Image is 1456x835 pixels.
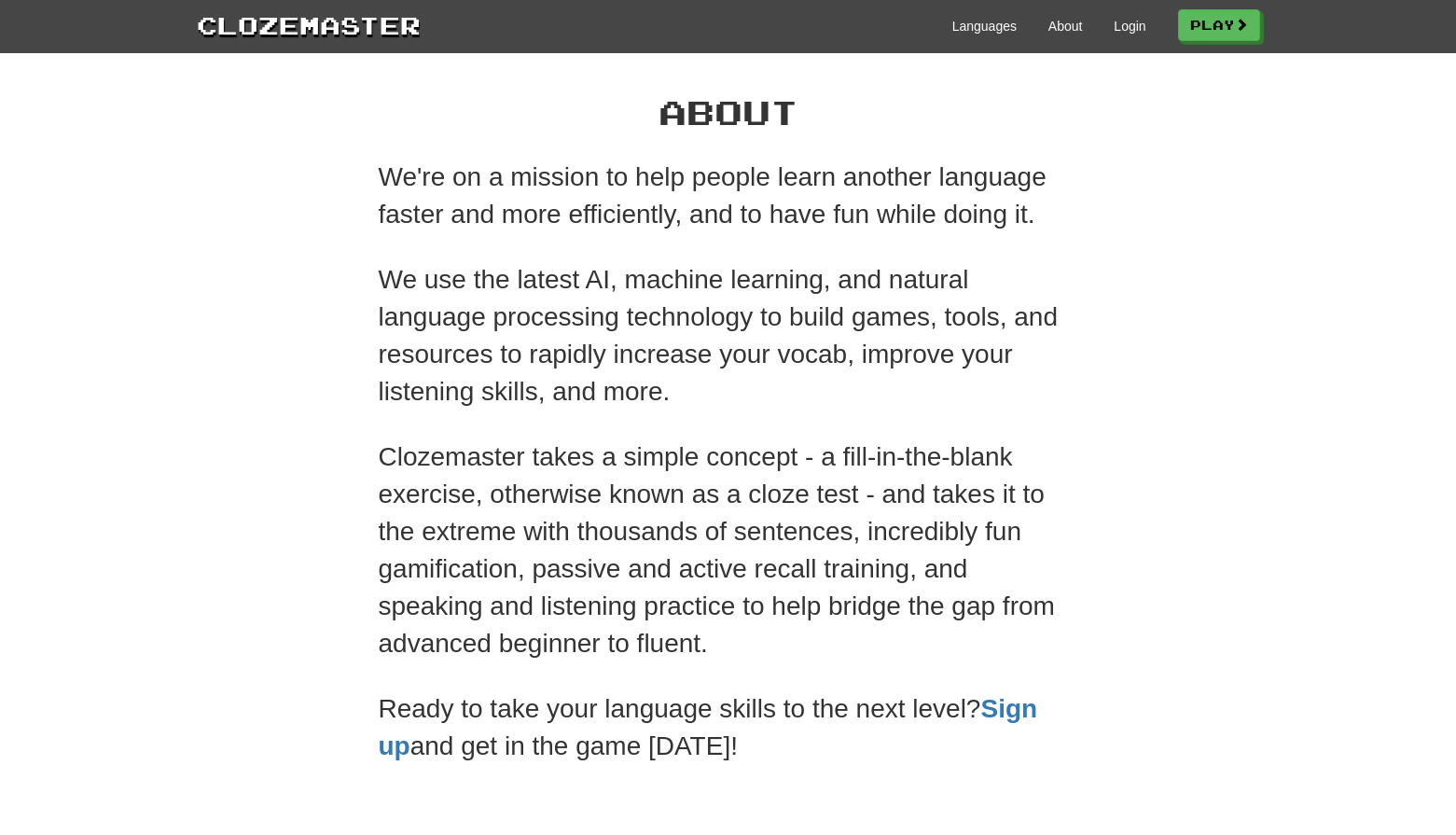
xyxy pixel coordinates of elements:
[1048,17,1083,35] a: About
[379,93,1078,131] h1: About
[379,694,1038,760] a: Sign up
[1178,9,1260,41] a: Play
[197,7,421,42] a: Clozemaster
[952,17,1017,35] a: Languages
[379,438,1078,662] p: Clozemaster takes a simple concept - a fill-in-the-blank exercise, otherwise known as a cloze tes...
[379,261,1078,411] p: We use the latest AI, machine learning, and natural language processing technology to build games...
[379,690,1078,765] p: Ready to take your language skills to the next level? and get in the game [DATE]!
[379,159,1078,233] p: We're on a mission to help people learn another language faster and more efficiently, and to have...
[1114,17,1145,35] a: Login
